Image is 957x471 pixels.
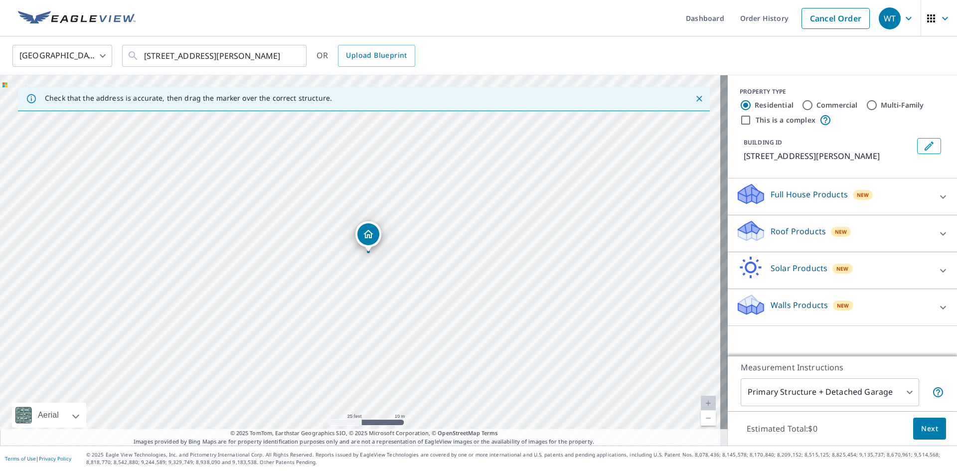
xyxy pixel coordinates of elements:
[755,100,794,110] label: Residential
[744,150,913,162] p: [STREET_ADDRESS][PERSON_NAME]
[837,302,849,310] span: New
[481,429,498,437] a: Terms
[693,92,706,105] button: Close
[857,191,869,199] span: New
[736,182,949,211] div: Full House ProductsNew
[771,188,848,200] p: Full House Products
[230,429,498,438] span: © 2025 TomTom, Earthstar Geographics SIO, © 2025 Microsoft Corporation, ©
[5,455,36,462] a: Terms of Use
[744,138,782,147] p: BUILDING ID
[317,45,415,67] div: OR
[801,8,870,29] a: Cancel Order
[45,94,332,103] p: Check that the address is accurate, then drag the marker over the correct structure.
[18,11,136,26] img: EV Logo
[771,262,827,274] p: Solar Products
[144,42,286,70] input: Search by address or latitude-longitude
[35,403,62,428] div: Aerial
[736,219,949,248] div: Roof ProductsNew
[816,100,858,110] label: Commercial
[741,378,919,406] div: Primary Structure + Detached Garage
[39,455,71,462] a: Privacy Policy
[12,42,112,70] div: [GEOGRAPHIC_DATA]
[835,228,847,236] span: New
[771,225,826,237] p: Roof Products
[741,361,944,373] p: Measurement Instructions
[921,423,938,435] span: Next
[12,403,86,428] div: Aerial
[756,115,815,125] label: This is a complex
[739,418,825,440] p: Estimated Total: $0
[932,386,944,398] span: Your report will include the primary structure and a detached garage if one exists.
[701,411,716,426] a: Current Level 20, Zoom Out
[701,396,716,411] a: Current Level 20, Zoom In Disabled
[771,299,828,311] p: Walls Products
[346,49,407,62] span: Upload Blueprint
[736,293,949,321] div: Walls ProductsNew
[736,256,949,285] div: Solar ProductsNew
[438,429,479,437] a: OpenStreetMap
[355,221,381,252] div: Dropped pin, building 1, Residential property, 50 S Anchorage Ave Bethany Beach, DE 19930
[86,451,952,466] p: © 2025 Eagle View Technologies, Inc. and Pictometry International Corp. All Rights Reserved. Repo...
[5,456,71,462] p: |
[338,45,415,67] a: Upload Blueprint
[740,87,945,96] div: PROPERTY TYPE
[879,7,901,29] div: WT
[836,265,849,273] span: New
[917,138,941,154] button: Edit building 1
[881,100,924,110] label: Multi-Family
[913,418,946,440] button: Next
